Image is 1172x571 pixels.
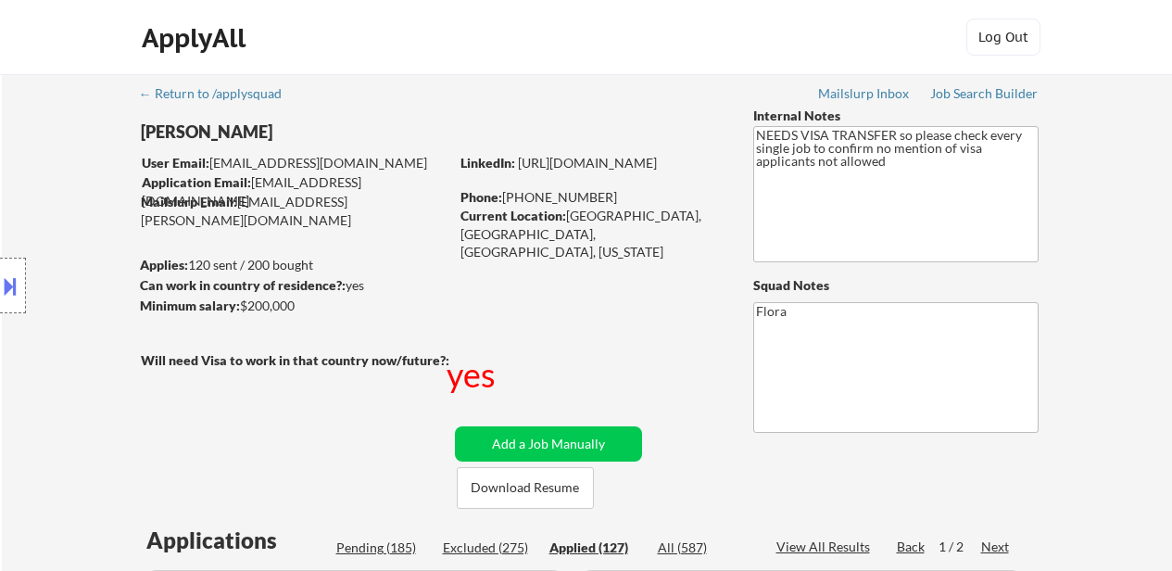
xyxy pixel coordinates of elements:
div: Excluded (275) [443,539,536,557]
div: ApplyAll [142,22,251,54]
strong: Phone: [460,189,502,205]
strong: Current Location: [460,208,566,223]
button: Add a Job Manually [455,426,642,462]
a: [URL][DOMAIN_NAME] [518,155,657,171]
strong: LinkedIn: [460,155,515,171]
a: Job Search Builder [930,86,1039,105]
div: Next [981,538,1011,556]
div: All (587) [658,539,750,557]
div: Back [897,538,926,556]
div: [GEOGRAPHIC_DATA], [GEOGRAPHIC_DATA], [GEOGRAPHIC_DATA], [US_STATE] [460,207,723,261]
div: yes [447,351,499,398]
div: Mailslurp Inbox [818,87,911,100]
div: [PHONE_NUMBER] [460,188,723,207]
div: View All Results [776,538,876,556]
div: 1 / 2 [939,538,981,556]
a: Mailslurp Inbox [818,86,911,105]
div: Pending (185) [336,539,429,557]
div: Squad Notes [753,276,1039,295]
div: Applications [146,529,330,552]
div: Job Search Builder [930,87,1039,100]
button: Download Resume [457,467,594,509]
div: Applied (127) [549,539,642,557]
a: ← Return to /applysquad [139,86,299,105]
button: Log Out [966,19,1040,56]
div: ← Return to /applysquad [139,87,299,100]
div: Internal Notes [753,107,1039,125]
